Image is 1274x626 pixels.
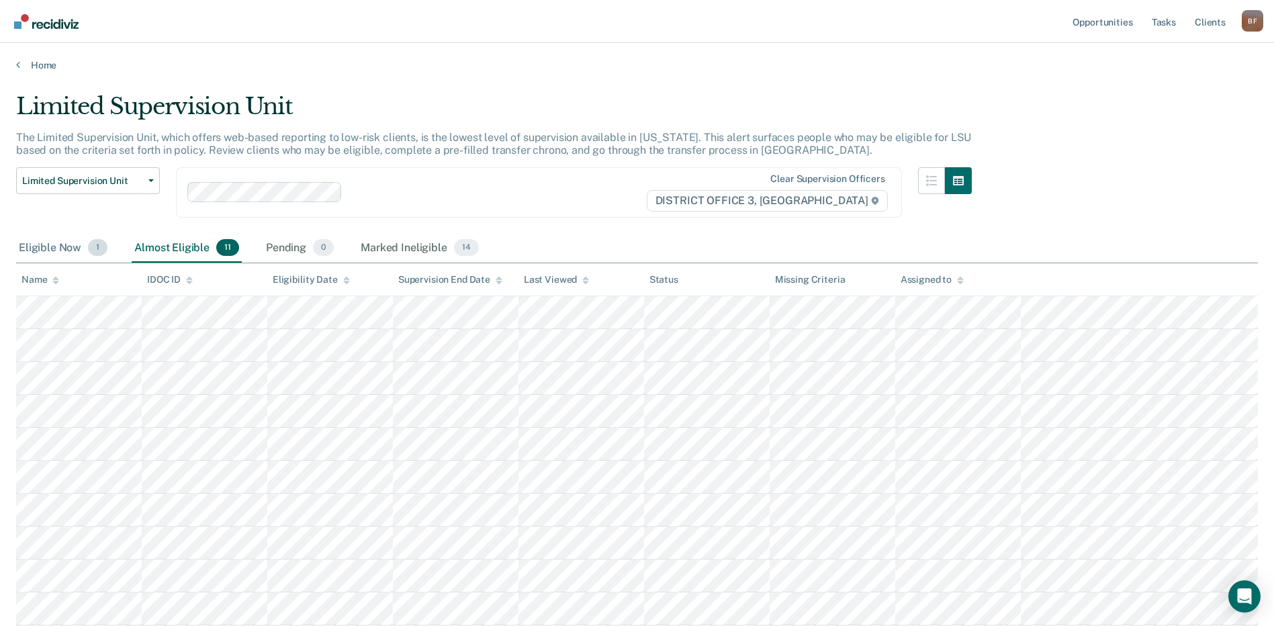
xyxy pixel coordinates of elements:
div: Missing Criteria [775,274,846,285]
div: Eligibility Date [273,274,350,285]
div: Eligible Now1 [16,234,110,263]
a: Home [16,59,1258,71]
img: Recidiviz [14,14,79,29]
div: Almost Eligible11 [132,234,242,263]
div: Last Viewed [524,274,589,285]
div: Name [21,274,59,285]
div: Clear supervision officers [770,173,884,185]
span: 11 [216,239,239,257]
div: Limited Supervision Unit [16,93,972,131]
span: Limited Supervision Unit [22,175,143,187]
div: B F [1242,10,1263,32]
div: Marked Ineligible14 [358,234,481,263]
span: 14 [454,239,479,257]
div: Assigned to [901,274,964,285]
p: The Limited Supervision Unit, which offers web-based reporting to low-risk clients, is the lowest... [16,131,971,156]
div: Status [649,274,678,285]
div: IDOC ID [147,274,193,285]
span: 0 [313,239,334,257]
span: DISTRICT OFFICE 3, [GEOGRAPHIC_DATA] [647,190,888,212]
button: Profile dropdown button [1242,10,1263,32]
div: Open Intercom Messenger [1228,580,1261,613]
div: Supervision End Date [398,274,502,285]
span: 1 [88,239,107,257]
div: Pending0 [263,234,336,263]
button: Limited Supervision Unit [16,167,160,194]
